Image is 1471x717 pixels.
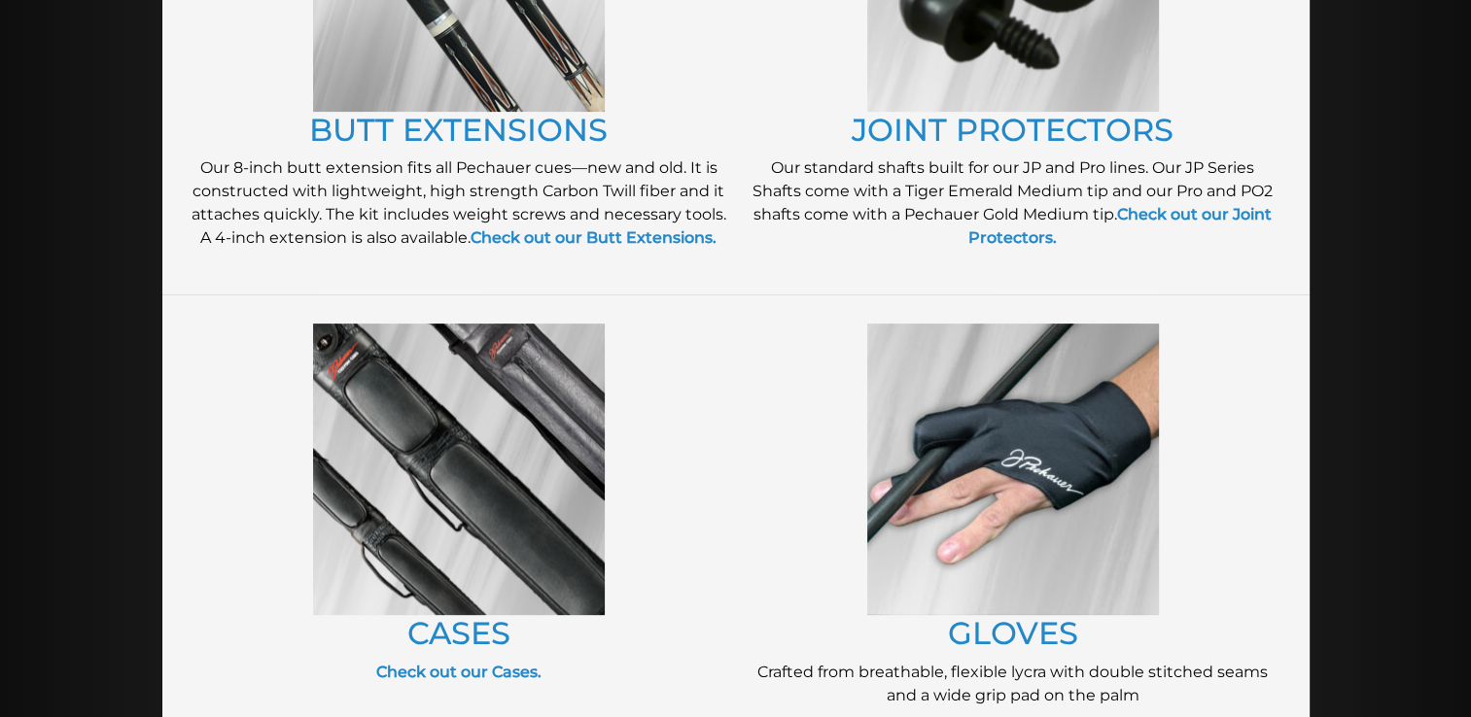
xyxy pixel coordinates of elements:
p: Our standard shafts built for our JP and Pro lines. Our JP Series Shafts come with a Tiger Emeral... [746,156,1280,250]
a: BUTT EXTENSIONS [309,111,608,149]
a: Check out our Joint Protectors. [968,205,1272,247]
a: Check out our Butt Extensions. [471,228,717,247]
a: GLOVES [948,614,1078,652]
a: Check out our Cases. [376,663,542,681]
a: JOINT PROTECTORS [852,111,1173,149]
a: CASES [407,614,510,652]
p: Crafted from breathable, flexible lycra with double stitched seams and a wide grip pad on the palm [746,661,1280,707]
p: Our 8-inch butt extension fits all Pechauer cues—new and old. It is constructed with lightweight,... [192,156,726,250]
